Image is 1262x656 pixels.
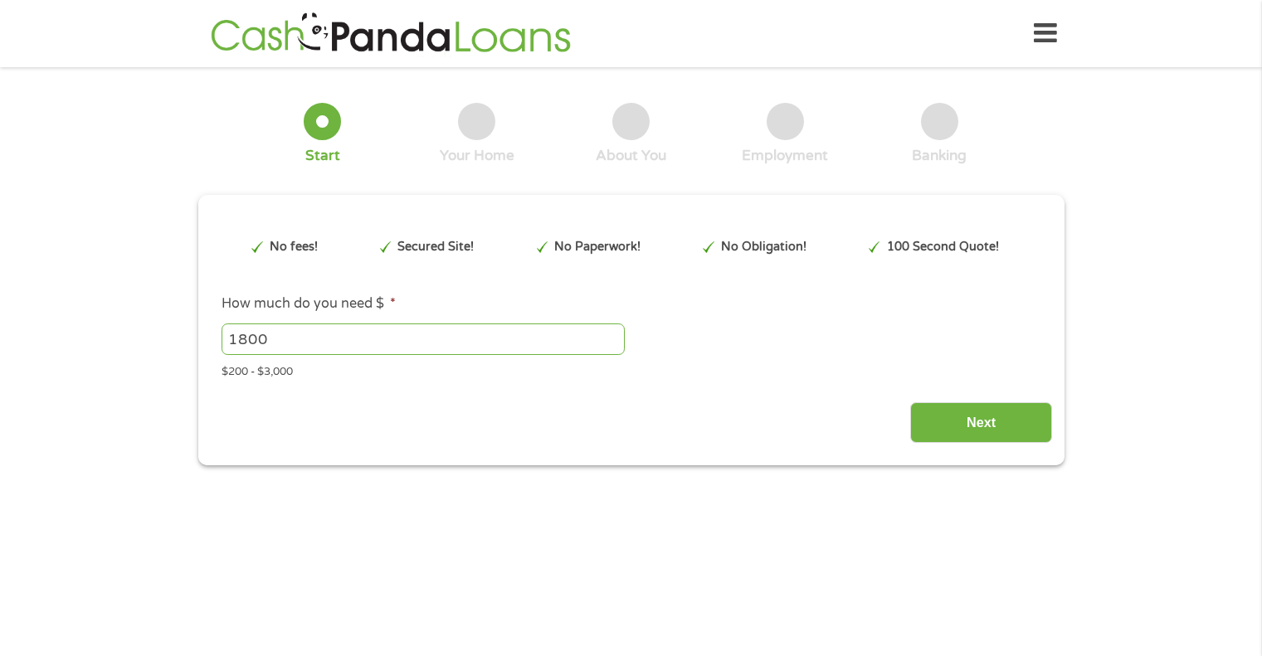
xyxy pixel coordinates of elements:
[397,238,474,256] p: Secured Site!
[596,147,666,165] div: About You
[887,238,999,256] p: 100 Second Quote!
[222,295,396,313] label: How much do you need $
[440,147,514,165] div: Your Home
[206,10,576,57] img: GetLoanNow Logo
[910,402,1052,443] input: Next
[222,358,1040,381] div: $200 - $3,000
[742,147,828,165] div: Employment
[554,238,641,256] p: No Paperwork!
[270,238,318,256] p: No fees!
[912,147,967,165] div: Banking
[721,238,806,256] p: No Obligation!
[305,147,340,165] div: Start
